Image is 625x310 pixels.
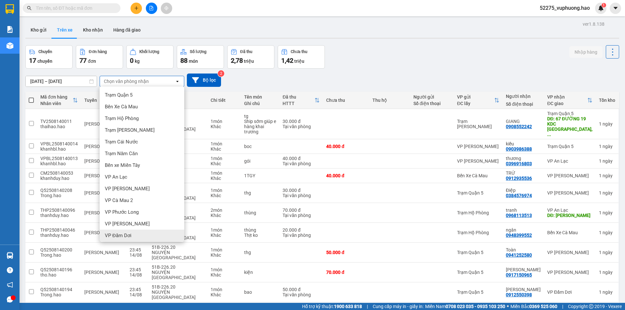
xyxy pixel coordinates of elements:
[599,290,615,295] div: 1
[413,94,451,100] div: Người gửi
[211,141,238,146] div: 1 món
[108,22,146,38] button: Hàng đã giao
[105,185,150,192] span: VP [PERSON_NAME]
[547,132,551,137] span: ...
[283,292,320,297] div: Tại văn phòng
[598,5,604,11] img: icon-new-feature
[149,6,154,10] span: file-add
[105,92,132,98] span: Trạm Quận 5
[603,173,613,178] span: ngày
[457,190,499,195] div: Trạm Quận 5
[547,213,592,218] div: DĐ: quán minh khải
[603,270,613,275] span: ngày
[283,188,320,193] div: 30.000 đ
[506,141,541,146] div: kiều
[211,233,238,238] div: Khác
[152,264,204,270] div: 51B-226.20
[105,103,138,110] span: Bến Xe Cà Mau
[446,304,505,309] strong: 0708 023 035 - 0935 103 250
[506,233,532,238] div: 0948399552
[457,173,499,178] div: Bến Xe Cà Mau
[40,156,78,161] div: VPBL2508140013
[589,304,593,309] span: copyright
[599,250,615,255] div: 1
[40,272,78,277] div: tho.hao
[283,233,320,238] div: Tại văn phòng
[283,124,320,129] div: Tại văn phòng
[89,49,107,54] div: Đơn hàng
[283,156,320,161] div: 40.000 đ
[211,193,238,198] div: Khác
[547,208,592,213] div: VP An Lạc
[152,245,204,250] div: 51B-226.20
[367,303,368,310] span: |
[211,227,238,233] div: 1 món
[547,158,592,164] div: VP An Lạc
[457,101,494,106] div: ĐC lấy
[211,213,238,218] div: Khác
[599,190,615,195] div: 1
[425,303,505,310] span: Miền Nam
[40,252,78,258] div: Trong.hao
[244,144,276,149] div: boc
[211,124,238,129] div: Khác
[547,173,592,178] div: VP [PERSON_NAME]
[506,119,541,124] div: GIANG
[281,57,293,64] span: 1,42
[599,230,615,235] div: 1
[603,230,613,235] span: ngày
[599,210,615,215] div: 1
[84,250,119,255] span: [PERSON_NAME]
[134,6,139,10] span: plus
[583,20,604,28] div: ver 1.8.138
[189,59,198,64] span: món
[599,98,615,103] div: Tồn kho
[244,270,276,275] div: kiện
[603,210,613,215] span: ngày
[105,150,138,157] span: Trạm Năm Căn
[599,121,615,127] div: 1
[105,197,133,204] span: VP Cà Mau 2
[326,250,366,255] div: 50.000 đ
[7,282,13,288] span: notification
[283,161,320,166] div: Tại văn phòng
[105,232,132,239] span: VP Đầm Dơi
[506,94,541,99] div: Người nhận
[84,144,119,149] span: [PERSON_NAME]
[84,158,119,164] span: [PERSON_NAME]
[211,188,238,193] div: 1 món
[244,250,276,255] div: thg
[227,45,274,69] button: Đã thu2,78 triệu
[211,247,238,252] div: 1 món
[211,208,238,213] div: 2 món
[152,290,204,300] div: NGUYỆN [GEOGRAPHIC_DATA]
[7,26,13,33] img: solution-icon
[602,3,606,7] sup: 1
[84,270,119,275] span: [PERSON_NAME]
[175,79,180,84] svg: open
[131,3,142,14] button: plus
[506,161,532,166] div: 0396916803
[244,101,276,106] div: Ghi chú
[547,116,592,137] div: DĐ: 67 ĐƯỜNG 19 KDC BÌNH HƯNG, BÌNH CHÁNH, Q8
[40,146,78,152] div: khanhbl.hao
[40,213,78,218] div: thanhduy.hao
[244,210,276,215] div: thùng
[146,3,157,14] button: file-add
[211,170,238,176] div: 1 món
[291,49,307,54] div: Chưa thu
[279,92,323,109] th: Toggle SortBy
[457,210,499,215] div: Trạm Hộ Phòng
[231,57,243,64] span: 2,78
[506,267,541,272] div: huệ nguyễn
[283,101,314,106] div: HTTT
[562,303,563,310] span: |
[180,57,187,64] span: 88
[152,270,204,280] div: NGUYỆN [GEOGRAPHIC_DATA]
[544,92,596,109] th: Toggle SortBy
[40,267,78,272] div: Q52508140196
[547,111,592,116] div: Trạm Quận 5
[40,124,78,129] div: thaihao.hao
[211,272,238,277] div: Khác
[40,292,78,297] div: Trong.hao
